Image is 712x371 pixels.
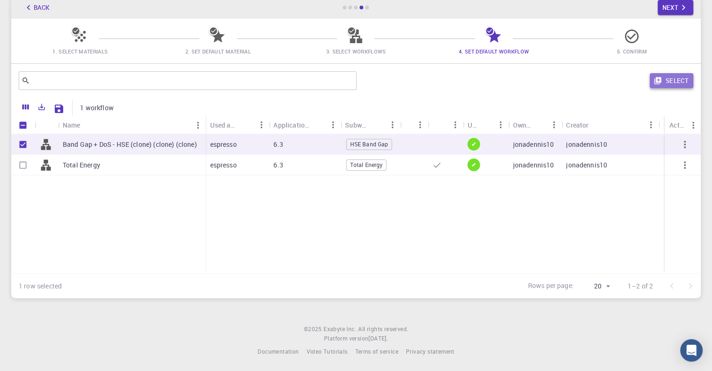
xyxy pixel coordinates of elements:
[405,117,420,132] button: Sort
[643,117,658,132] button: Menu
[63,160,100,170] p: Total Energy
[19,7,52,15] span: Support
[566,160,607,170] p: jonadennis10
[50,99,68,118] button: Save Explorer Settings
[459,48,529,55] span: 4. Set Default Workflow
[306,347,347,356] a: Video Tutorials
[210,160,237,170] p: espresso
[257,347,299,356] a: Documentation
[191,118,206,133] button: Menu
[686,118,701,133] button: Menu
[493,117,508,132] button: Menu
[665,116,701,134] div: Actions
[81,118,95,133] button: Sort
[406,348,455,355] span: Privacy statement
[210,116,239,134] div: Used application
[273,140,283,149] p: 6.3
[508,116,561,134] div: Owner
[257,348,299,355] span: Documentation
[463,116,508,134] div: Up-to-date
[326,48,386,55] span: 3. Select Workflows
[306,348,347,355] span: Video Tutorials
[368,334,388,342] span: [DATE] .
[210,140,237,149] p: espresso
[650,73,693,88] button: Select
[185,48,251,55] span: 2. Set Default Material
[239,117,254,132] button: Sort
[413,117,428,132] button: Menu
[325,117,340,132] button: Menu
[35,116,58,134] div: Icon
[428,116,463,134] div: Default
[628,281,653,291] p: 1–2 of 2
[513,160,554,170] p: jonadennis10
[19,281,62,291] div: 1 row selected
[528,281,574,292] p: Rows per page:
[58,116,206,134] div: Name
[323,325,356,333] span: Exabyte Inc.
[347,140,392,148] span: HSE Band Gap
[406,347,455,356] a: Privacy statement
[273,160,283,170] p: 6.3
[400,116,428,134] div: Tags
[269,116,340,134] div: Application Version
[63,116,81,134] div: Name
[206,116,269,134] div: Used application
[546,117,561,132] button: Menu
[340,116,400,134] div: Subworkflows
[588,117,603,132] button: Sort
[513,116,531,134] div: Owner
[52,48,108,55] span: 1. Select Materials
[273,116,310,134] div: Application Version
[385,117,400,132] button: Menu
[566,116,588,134] div: Creator
[304,325,323,334] span: © 2025
[468,116,478,134] div: Up-to-date
[63,140,197,149] p: Band Gap + DoS - HSE (clone) (clone) (clone)
[323,325,356,334] a: Exabyte Inc.
[617,48,647,55] span: 5. Confirm
[324,334,368,343] span: Platform version
[531,117,546,132] button: Sort
[513,140,554,149] p: jonadennis10
[355,348,398,355] span: Terms of service
[468,140,480,148] span: ✔
[468,161,480,169] span: ✔
[254,117,269,132] button: Menu
[370,117,385,132] button: Sort
[355,347,398,356] a: Terms of service
[578,280,613,293] div: 20
[433,117,448,132] button: Sort
[310,117,325,132] button: Sort
[80,103,114,113] p: 1 workflow
[669,116,686,134] div: Actions
[566,140,607,149] p: jonadennis10
[34,99,50,114] button: Export
[347,161,386,169] span: Total Energy
[358,325,408,334] span: All rights reserved.
[561,116,658,134] div: Creator
[345,116,370,134] div: Subworkflows
[478,117,493,132] button: Sort
[368,334,388,343] a: [DATE].
[448,117,463,132] button: Menu
[680,339,703,362] div: Open Intercom Messenger
[18,99,34,114] button: Columns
